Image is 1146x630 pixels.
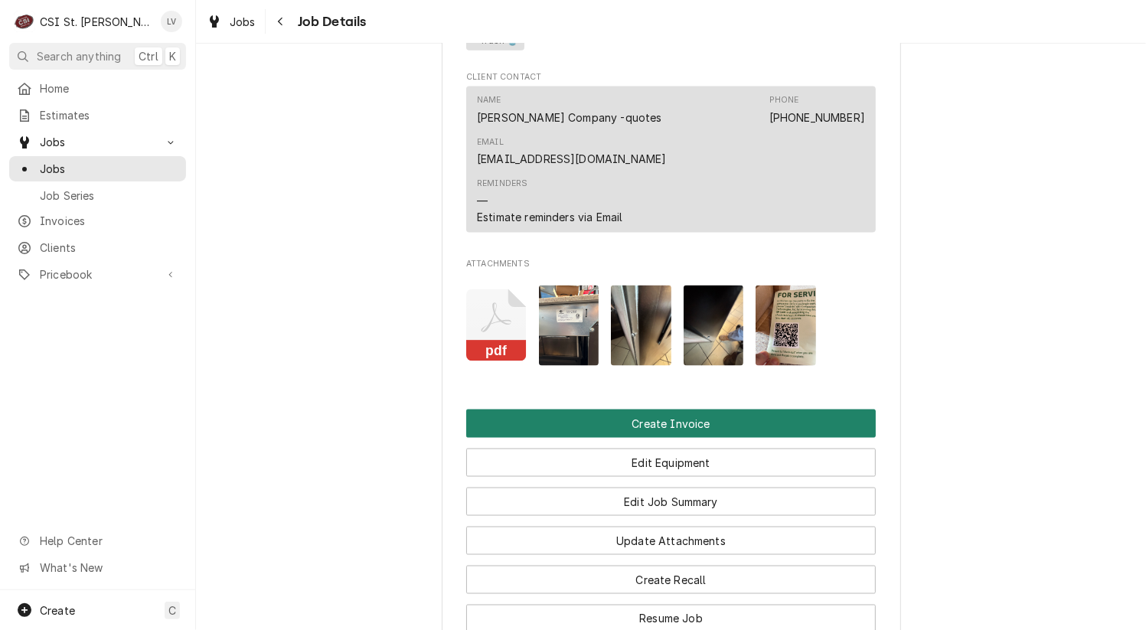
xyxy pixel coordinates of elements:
span: Job Series [40,188,178,204]
span: Home [40,80,178,96]
span: Create [40,604,75,617]
div: Client Contact [466,71,876,239]
div: Reminders [477,178,527,190]
span: Jobs [230,14,256,30]
a: Go to Help Center [9,528,186,553]
button: pdf [466,286,527,366]
span: Help Center [40,533,177,549]
button: Create Invoice [466,410,876,438]
span: Invoices [40,213,178,229]
button: Edit Job Summary [466,488,876,516]
span: K [169,48,176,64]
a: Go to What's New [9,555,186,580]
div: C [14,11,35,32]
a: Jobs [201,9,262,34]
span: Client Contact [466,71,876,83]
div: Phone [769,94,799,106]
div: Client Contact List [466,87,876,240]
a: [PHONE_NUMBER] [769,111,865,124]
span: Job Details [293,11,367,32]
img: sDSQMepaSjimGDn132fg [684,286,744,366]
a: Go to Jobs [9,129,186,155]
div: Email [477,136,666,167]
span: Attachments [466,273,876,378]
img: 3kz7Q0ITpWKYg0NWpRas [756,286,816,366]
a: [EMAIL_ADDRESS][DOMAIN_NAME] [477,152,666,165]
div: Phone [769,94,865,125]
div: Lisa Vestal's Avatar [161,11,182,32]
a: Clients [9,235,186,260]
div: Contact [466,87,876,233]
button: Edit Equipment [466,449,876,477]
div: Button Group Row [466,438,876,477]
div: Email [477,136,504,149]
a: Jobs [9,156,186,181]
div: — [477,193,488,209]
span: What's New [40,560,177,576]
a: Home [9,76,186,101]
span: C [168,602,176,619]
div: LV [161,11,182,32]
span: Ctrl [139,48,158,64]
div: CSI St. [PERSON_NAME] [40,14,152,30]
a: Go to Pricebook [9,262,186,287]
span: Search anything [37,48,121,64]
div: Attachments [466,258,876,377]
div: Name [477,94,662,125]
button: Create Recall [466,566,876,594]
a: Estimates [9,103,186,128]
div: Estimate reminders via Email [477,209,622,225]
button: Navigate back [269,9,293,34]
span: Estimates [40,107,178,123]
a: Job Series [9,183,186,208]
div: CSI St. Louis's Avatar [14,11,35,32]
img: qLnFhRFQMSLzr3PKQUyU [539,286,599,366]
button: Search anythingCtrlK [9,43,186,70]
span: Clients [40,240,178,256]
span: Attachments [466,258,876,270]
a: Invoices [9,208,186,233]
div: Button Group Row [466,555,876,594]
span: Jobs [40,161,178,177]
div: Button Group Row [466,516,876,555]
div: [PERSON_NAME] Company -quotes [477,109,662,126]
span: Jobs [40,134,155,150]
div: Button Group Row [466,477,876,516]
div: Button Group Row [466,410,876,438]
div: Reminders [477,178,622,224]
span: Pricebook [40,266,155,282]
div: Name [477,94,501,106]
img: XQ9tSoKBRuK5J7om1I5V [611,286,671,366]
button: Update Attachments [466,527,876,555]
